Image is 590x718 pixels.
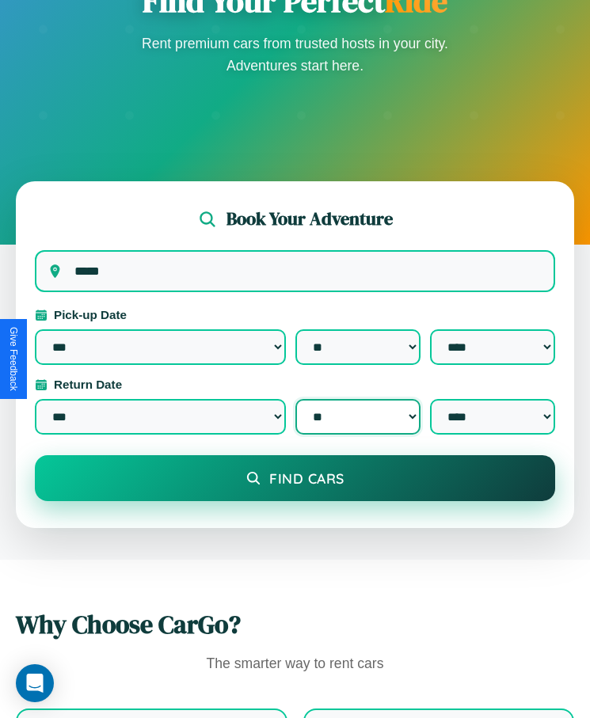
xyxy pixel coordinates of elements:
button: Find Cars [35,455,555,501]
h2: Book Your Adventure [226,207,393,231]
h2: Why Choose CarGo? [16,607,574,642]
p: The smarter way to rent cars [16,652,574,677]
div: Give Feedback [8,327,19,391]
label: Return Date [35,378,555,391]
div: Open Intercom Messenger [16,664,54,702]
p: Rent premium cars from trusted hosts in your city. Adventures start here. [137,32,454,77]
label: Pick-up Date [35,308,555,321]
